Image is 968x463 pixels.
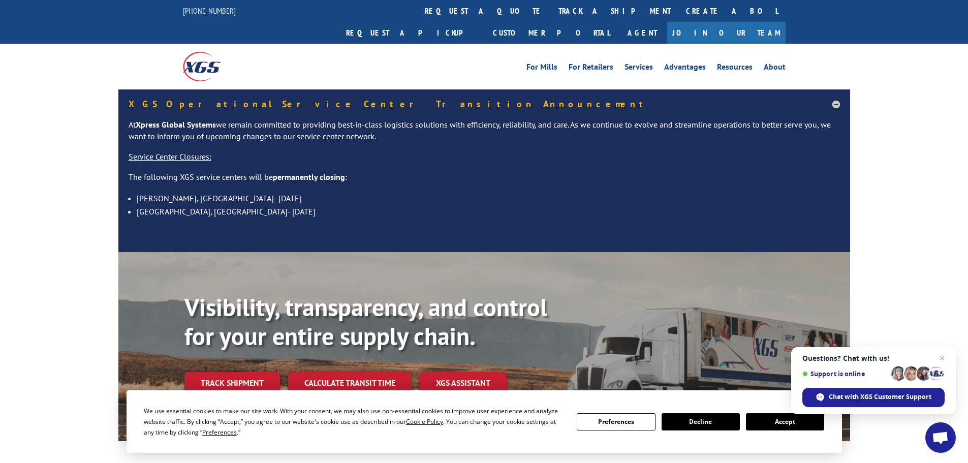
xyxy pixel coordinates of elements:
[184,372,280,393] a: Track shipment
[802,370,888,378] span: Support is online
[569,63,613,74] a: For Retailers
[577,413,655,430] button: Preferences
[129,171,840,192] p: The following XGS service centers will be :
[202,428,237,437] span: Preferences
[137,205,840,218] li: [GEOGRAPHIC_DATA], [GEOGRAPHIC_DATA]- [DATE]
[624,63,653,74] a: Services
[829,392,931,402] span: Chat with XGS Customer Support
[184,291,547,352] b: Visibility, transparency, and control for your entire supply chain.
[129,151,211,162] u: Service Center Closures:
[183,6,236,16] a: [PHONE_NUMBER]
[136,119,216,130] strong: Xpress Global Systems
[717,63,753,74] a: Resources
[137,192,840,205] li: [PERSON_NAME], [GEOGRAPHIC_DATA]- [DATE]
[129,100,840,109] h5: XGS Operational Service Center Transition Announcement
[338,22,485,44] a: Request a pickup
[802,388,945,407] span: Chat with XGS Customer Support
[802,354,945,362] span: Questions? Chat with us!
[764,63,786,74] a: About
[617,22,667,44] a: Agent
[406,417,443,426] span: Cookie Policy
[288,372,412,394] a: Calculate transit time
[746,413,824,430] button: Accept
[129,119,840,151] p: At we remain committed to providing best-in-class logistics solutions with efficiency, reliabilit...
[664,63,706,74] a: Advantages
[420,372,507,394] a: XGS ASSISTANT
[273,172,345,182] strong: permanently closing
[485,22,617,44] a: Customer Portal
[925,422,956,453] a: Open chat
[667,22,786,44] a: Join Our Team
[662,413,740,430] button: Decline
[144,406,565,438] div: We use essential cookies to make our site work. With your consent, we may also use non-essential ...
[127,390,842,453] div: Cookie Consent Prompt
[526,63,557,74] a: For Mills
